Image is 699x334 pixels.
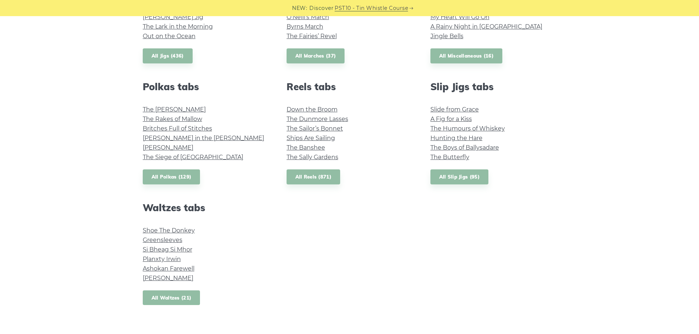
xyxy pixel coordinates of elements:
a: The Siege of [GEOGRAPHIC_DATA] [143,154,243,161]
a: Byrns March [287,23,323,30]
a: The Dunmore Lasses [287,115,348,122]
a: All Jigs (436) [143,48,193,63]
a: A Fig for a Kiss [430,115,472,122]
a: Jingle Bells [430,33,463,40]
a: The Butterfly [430,154,469,161]
a: [PERSON_NAME] [143,275,193,282]
a: Si­ Bheag Si­ Mhor [143,246,192,253]
a: Planxty Irwin [143,256,181,263]
a: A Rainy Night in [GEOGRAPHIC_DATA] [430,23,542,30]
a: O’Neill’s March [287,14,329,21]
h2: Reels tabs [287,81,413,92]
a: The Humours of Whiskey [430,125,505,132]
a: The Fairies’ Revel [287,33,337,40]
h2: Polkas tabs [143,81,269,92]
a: All Polkas (129) [143,169,200,184]
a: Greensleeves [143,236,182,243]
span: Discover [309,4,334,12]
a: My Heart Will Go On [430,14,489,21]
a: All Miscellaneous (16) [430,48,503,63]
h2: Slip Jigs tabs [430,81,557,92]
a: The Lark in the Morning [143,23,213,30]
a: All Marches (37) [287,48,345,63]
a: Down the Broom [287,106,338,113]
a: Shoe The Donkey [143,227,195,234]
a: [PERSON_NAME] in the [PERSON_NAME] [143,135,264,142]
a: PST10 - Tin Whistle Course [335,4,408,12]
a: Hunting the Hare [430,135,483,142]
a: The Sailor’s Bonnet [287,125,343,132]
a: [PERSON_NAME] Jig [143,14,203,21]
a: All Reels (871) [287,169,341,184]
h2: Waltzes tabs [143,202,269,213]
a: All Slip Jigs (95) [430,169,488,184]
a: Out on the Ocean [143,33,196,40]
a: Ships Are Sailing [287,135,335,142]
a: Britches Full of Stitches [143,125,212,132]
a: The Boys of Ballysadare [430,144,499,151]
a: Slide from Grace [430,106,479,113]
a: The Sally Gardens [287,154,338,161]
a: The Banshee [287,144,325,151]
span: NEW: [292,4,307,12]
a: Ashokan Farewell [143,265,194,272]
a: [PERSON_NAME] [143,144,193,151]
a: All Waltzes (21) [143,290,200,305]
a: The Rakes of Mallow [143,115,202,122]
a: The [PERSON_NAME] [143,106,206,113]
